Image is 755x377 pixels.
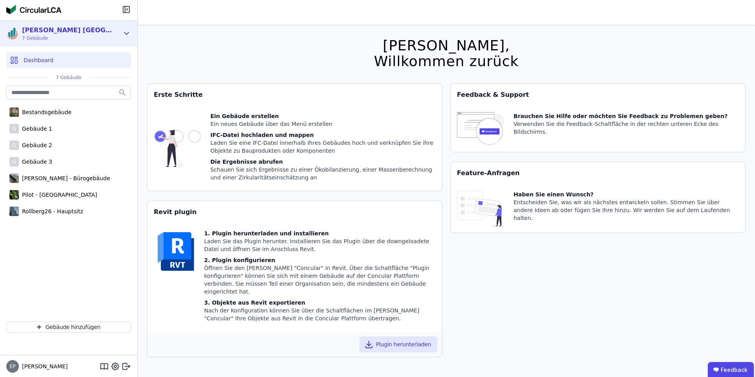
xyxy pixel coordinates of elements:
[6,322,131,333] button: Gebäude hinzufügen
[514,198,739,222] div: Entscheiden Sie, was wir als nächstes entwickeln sollen. Stimmen Sie über andere Ideen ab oder fü...
[19,362,68,370] span: [PERSON_NAME]
[210,158,436,166] div: Die Ergebnisse abrufen
[451,162,745,184] div: Feature-Anfragen
[9,157,19,166] div: G
[210,112,436,120] div: Ein Gebäude erstellen
[9,106,19,118] img: Bestandsgebäude
[204,299,436,307] div: 3. Objekte aus Revit exportieren
[19,158,52,166] div: Gebäude 3
[9,140,19,150] div: G
[374,54,519,69] div: Willkommen zurück
[9,172,19,185] img: Hafen - Bürogebäude
[210,139,436,155] div: Laden Sie eine IFC-Datei innerhalb Ihres Gebäudes hoch und verknüpfen Sie ihre Objekte zu Bauprod...
[147,84,442,106] div: Erste Schritte
[451,84,745,106] div: Feedback & Support
[19,191,97,199] div: Pilot - [GEOGRAPHIC_DATA]
[9,188,19,201] img: Pilot - Green Building
[10,364,16,369] span: EP
[457,190,504,226] img: feature_request_tile-UiXE1qGU.svg
[9,205,19,218] img: Rollberg26 - Hauptsitz
[204,229,436,237] div: 1. Plugin herunterladen und installieren
[210,120,436,128] div: Ein neues Gebäude über das Menü erstellen
[22,35,112,41] span: 7 Gebäude
[19,141,52,149] div: Gebäude 2
[6,27,19,40] img: Kreis AG Germany
[154,229,198,274] img: revit-YwGVQcbs.svg
[24,56,53,64] span: Dashboard
[19,108,72,116] div: Bestandsgebäude
[374,38,519,54] div: [PERSON_NAME],
[514,120,739,136] div: Verwenden Sie die Feedback-Schaltfläche in der rechten unteren Ecke des Bildschirms.
[204,237,436,253] div: Laden Sie das Plugin herunter. Installieren Sie das Plugin über die downgeloadete Datei und öffne...
[204,256,436,264] div: 2. Plugin konfigurieren
[514,112,739,120] div: Brauchen Sie Hilfe oder möchten Sie Feedback zu Problemen geben?
[22,26,112,35] div: [PERSON_NAME] [GEOGRAPHIC_DATA]
[204,307,436,322] div: Nach der Konfiguration können Sie über die Schaltflächen im [PERSON_NAME] "Concular" Ihre Objekte...
[359,336,437,352] button: Plugin herunterladen
[6,5,61,14] img: Concular
[48,74,90,81] span: 7 Gebäude
[19,125,52,133] div: Gebäude 1
[457,112,504,146] img: feedback-icon-HCTs5lye.svg
[514,190,739,198] div: Haben Sie einen Wunsch?
[210,166,436,181] div: Schauen Sie sich Ergebnisse zu einer Ökobilanzierung, einer Massenberechnung und einer Zirkularit...
[154,112,201,185] img: getting_started_tile-DrF_GRSv.svg
[19,207,83,215] div: Rollberg26 - Hauptsitz
[9,124,19,133] div: G
[147,201,442,223] div: Revit plugin
[204,264,436,296] div: Öffnen Sie den [PERSON_NAME] "Concular" in Revit. Über die Schaltfläche "Plugin konfigurieren" kö...
[210,131,436,139] div: IFC-Datei hochladen und mappen
[19,174,110,182] div: [PERSON_NAME] - Bürogebäude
